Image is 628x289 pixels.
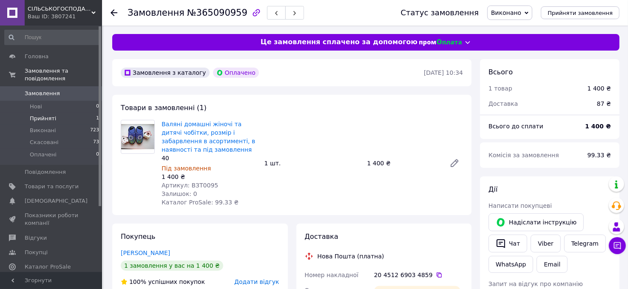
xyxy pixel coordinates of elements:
button: Надіслати інструкцію [489,213,584,231]
span: Виконані [30,127,56,134]
div: Статус замовлення [401,8,479,17]
span: Головна [25,53,48,60]
span: Артикул: ВЗТ0095 [162,182,218,189]
span: Комісія за замовлення [489,152,559,159]
a: Telegram [564,235,606,252]
span: №365090959 [187,8,247,18]
span: Нові [30,103,42,110]
button: Чат [489,235,527,252]
span: 100% [129,278,146,285]
span: Прийняті [30,115,56,122]
span: Замовлення та повідомлення [25,67,102,82]
div: 87 ₴ [592,94,616,113]
span: Це замовлення сплачено за допомогою [261,37,418,47]
b: 1 400 ₴ [585,123,611,130]
span: Залишок: 0 [162,190,197,197]
span: 723 [90,127,99,134]
time: [DATE] 10:34 [424,69,463,76]
div: 20 4512 6903 4859 [374,271,463,279]
span: Товари та послуги [25,183,79,190]
span: [DEMOGRAPHIC_DATA] [25,197,88,205]
span: Прийняти замовлення [548,10,613,16]
div: Замовлення з каталогу [121,68,210,78]
span: Додати відгук [234,278,279,285]
div: Ваш ID: 3807241 [28,13,102,20]
span: Замовлення [25,90,60,97]
span: Відгуки [25,234,47,242]
span: Повідомлення [25,168,66,176]
a: Viber [531,235,560,252]
span: 0 [96,151,99,159]
span: 99.33 ₴ [588,152,611,159]
span: Виконано [491,9,521,16]
span: Показники роботи компанії [25,212,79,227]
span: Замовлення [128,8,185,18]
div: успішних покупок [121,278,205,286]
button: Прийняти замовлення [541,6,619,19]
input: Пошук [4,30,100,45]
span: Запит на відгук про компанію [489,280,583,287]
span: Всього до сплати [489,123,543,130]
a: Валяні домашні жіночі та дитячі чобітки, розмір і забарвлення в асортименті, в наявності та під з... [162,121,255,153]
button: Чат з покупцем [609,237,626,254]
span: Оплачені [30,151,57,159]
span: Каталог ProSale: 99.33 ₴ [162,199,239,206]
div: 1 400 ₴ [588,84,611,93]
button: Email [537,256,568,273]
div: 1 замовлення у вас на 1 400 ₴ [121,261,223,271]
span: Номер накладної [305,272,359,278]
div: Нова Пошта (платна) [315,252,386,261]
span: Написати покупцеві [489,202,552,209]
span: Дії [489,185,497,193]
a: [PERSON_NAME] [121,249,170,256]
div: Оплачено [213,68,259,78]
span: СІЛЬСЬКОГОСПОДАРСЬКА ПАЛАТА ЗАПОРІЗЬКОГО РАЙОНУ [28,5,91,13]
a: Редагувати [446,155,463,172]
div: 1 400 ₴ [162,173,258,181]
span: 1 товар [489,85,512,92]
span: Доставка [489,100,518,107]
span: 1 [96,115,99,122]
span: Під замовлення [162,165,211,172]
span: Всього [489,68,513,76]
div: Повернутися назад [111,8,117,17]
span: 73 [93,139,99,146]
span: Каталог ProSale [25,263,71,271]
a: WhatsApp [489,256,533,273]
div: 40 [162,154,258,162]
span: Скасовані [30,139,59,146]
span: Покупці [25,249,48,256]
span: Покупець [121,232,156,241]
span: Доставка [305,232,338,241]
span: Товари в замовленні (1) [121,104,207,112]
span: 0 [96,103,99,110]
img: Валяні домашні жіночі та дитячі чобітки, розмір і забарвлення в асортименті, в наявності та під з... [121,124,154,149]
div: 1 400 ₴ [364,157,443,169]
div: 1 шт. [261,157,364,169]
